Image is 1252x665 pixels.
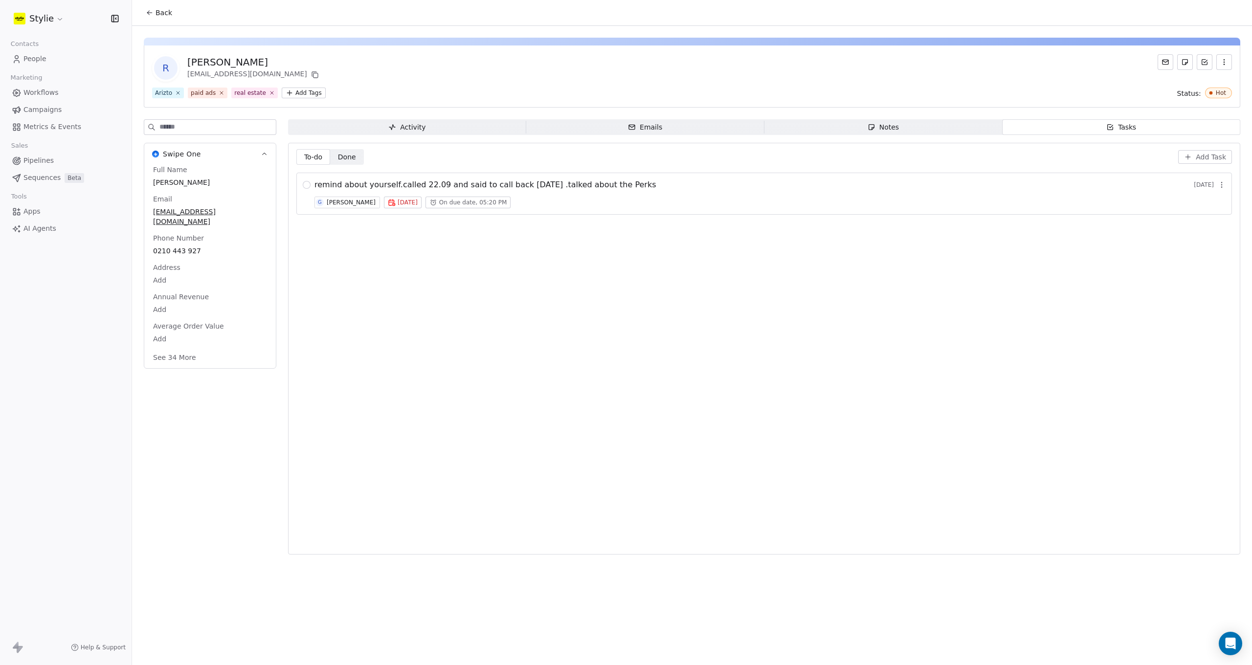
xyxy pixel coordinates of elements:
[282,88,326,98] button: Add Tags
[384,197,422,208] button: [DATE]
[153,305,267,314] span: Add
[8,153,124,169] a: Pipelines
[151,263,182,272] span: Address
[388,122,425,133] div: Activity
[187,69,321,81] div: [EMAIL_ADDRESS][DOMAIN_NAME]
[23,105,62,115] span: Campaigns
[8,203,124,220] a: Apps
[154,56,178,80] span: R
[153,177,267,187] span: [PERSON_NAME]
[1194,181,1214,189] span: [DATE]
[7,138,32,153] span: Sales
[144,143,276,165] button: Swipe OneSwipe One
[155,89,172,97] div: Arizto
[81,643,126,651] span: Help & Support
[152,151,159,157] img: Swipe One
[144,165,276,368] div: Swipe OneSwipe One
[12,10,66,27] button: Stylie
[23,54,46,64] span: People
[1219,632,1242,655] div: Open Intercom Messenger
[8,51,124,67] a: People
[8,170,124,186] a: SequencesBeta
[8,119,124,135] a: Metrics & Events
[439,199,507,206] span: On due date, 05:20 PM
[6,70,46,85] span: Marketing
[868,122,899,133] div: Notes
[151,194,174,204] span: Email
[29,12,54,25] span: Stylie
[65,173,84,183] span: Beta
[156,8,172,18] span: Back
[1196,152,1226,162] span: Add Task
[23,173,61,183] span: Sequences
[163,149,201,159] span: Swipe One
[1178,150,1232,164] button: Add Task
[628,122,662,133] div: Emails
[23,155,54,166] span: Pipelines
[1177,89,1201,98] span: Status:
[140,4,178,22] button: Back
[398,199,418,206] span: [DATE]
[7,189,31,204] span: Tools
[153,246,267,256] span: 0210 443 927
[23,88,59,98] span: Workflows
[6,37,43,51] span: Contacts
[234,89,266,97] div: real estate
[314,179,656,191] span: remind about yourself.called 22.09 and said to call back [DATE] .talked about the Perks
[71,643,126,651] a: Help & Support
[151,321,226,331] span: Average Order Value
[151,233,206,243] span: Phone Number
[338,152,356,162] span: Done
[151,292,211,302] span: Annual Revenue
[14,13,25,24] img: stylie-square-yellow.svg
[425,197,511,208] button: On due date, 05:20 PM
[8,221,124,237] a: AI Agents
[327,199,376,206] div: [PERSON_NAME]
[8,102,124,118] a: Campaigns
[153,275,267,285] span: Add
[318,199,322,206] div: G
[1216,89,1226,96] div: Hot
[153,207,267,226] span: [EMAIL_ADDRESS][DOMAIN_NAME]
[187,55,321,69] div: [PERSON_NAME]
[23,206,41,217] span: Apps
[23,122,81,132] span: Metrics & Events
[23,223,56,234] span: AI Agents
[151,165,189,175] span: Full Name
[153,334,267,344] span: Add
[147,349,202,366] button: See 34 More
[191,89,216,97] div: paid ads
[8,85,124,101] a: Workflows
